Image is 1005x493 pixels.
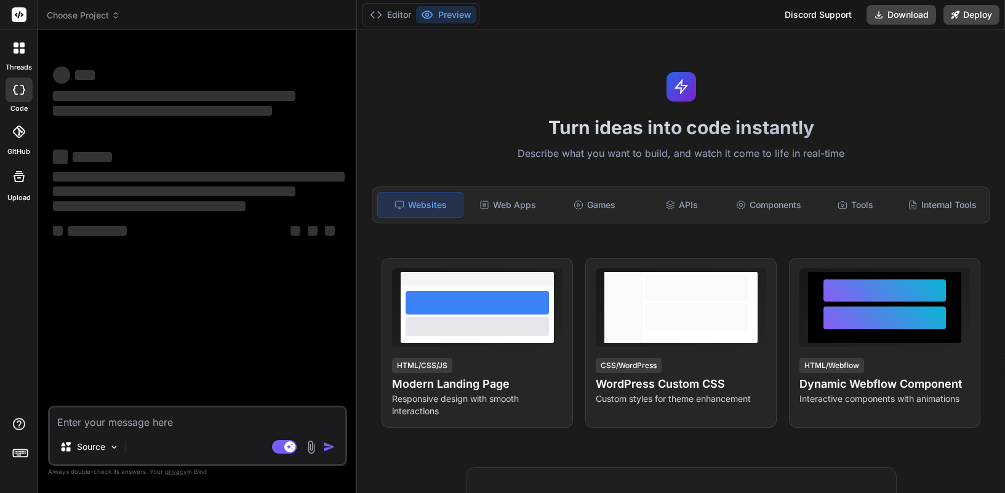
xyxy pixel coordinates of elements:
[553,192,637,218] div: Games
[290,226,300,236] span: ‌
[75,70,95,80] span: ‌
[304,440,318,454] img: attachment
[943,5,999,25] button: Deploy
[6,62,32,73] label: threads
[10,103,28,114] label: code
[53,226,63,236] span: ‌
[109,442,119,452] img: Pick Models
[799,358,864,373] div: HTML/Webflow
[777,5,859,25] div: Discord Support
[323,441,335,453] img: icon
[73,152,112,162] span: ‌
[165,468,187,475] span: privacy
[799,393,970,405] p: Interactive components with animations
[53,91,295,101] span: ‌
[799,375,970,393] h4: Dynamic Webflow Component
[7,193,31,203] label: Upload
[392,375,563,393] h4: Modern Landing Page
[814,192,898,218] div: Tools
[392,393,563,417] p: Responsive design with smooth interactions
[364,116,998,138] h1: Turn ideas into code instantly
[53,150,68,164] span: ‌
[596,393,766,405] p: Custom styles for theme enhancement
[364,146,998,162] p: Describe what you want to build, and watch it come to life in real-time
[596,358,662,373] div: CSS/WordPress
[53,186,295,196] span: ‌
[7,146,30,157] label: GitHub
[325,226,335,236] span: ‌
[466,192,550,218] div: Web Apps
[377,192,463,218] div: Websites
[639,192,724,218] div: APIs
[47,9,120,22] span: Choose Project
[68,226,127,236] span: ‌
[726,192,811,218] div: Components
[308,226,318,236] span: ‌
[392,358,452,373] div: HTML/CSS/JS
[416,6,476,23] button: Preview
[365,6,416,23] button: Editor
[53,172,345,182] span: ‌
[48,466,347,478] p: Always double-check its answers. Your in Bind
[53,66,70,84] span: ‌
[53,201,246,211] span: ‌
[77,441,105,453] p: Source
[867,5,936,25] button: Download
[900,192,985,218] div: Internal Tools
[596,375,766,393] h4: WordPress Custom CSS
[53,106,272,116] span: ‌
